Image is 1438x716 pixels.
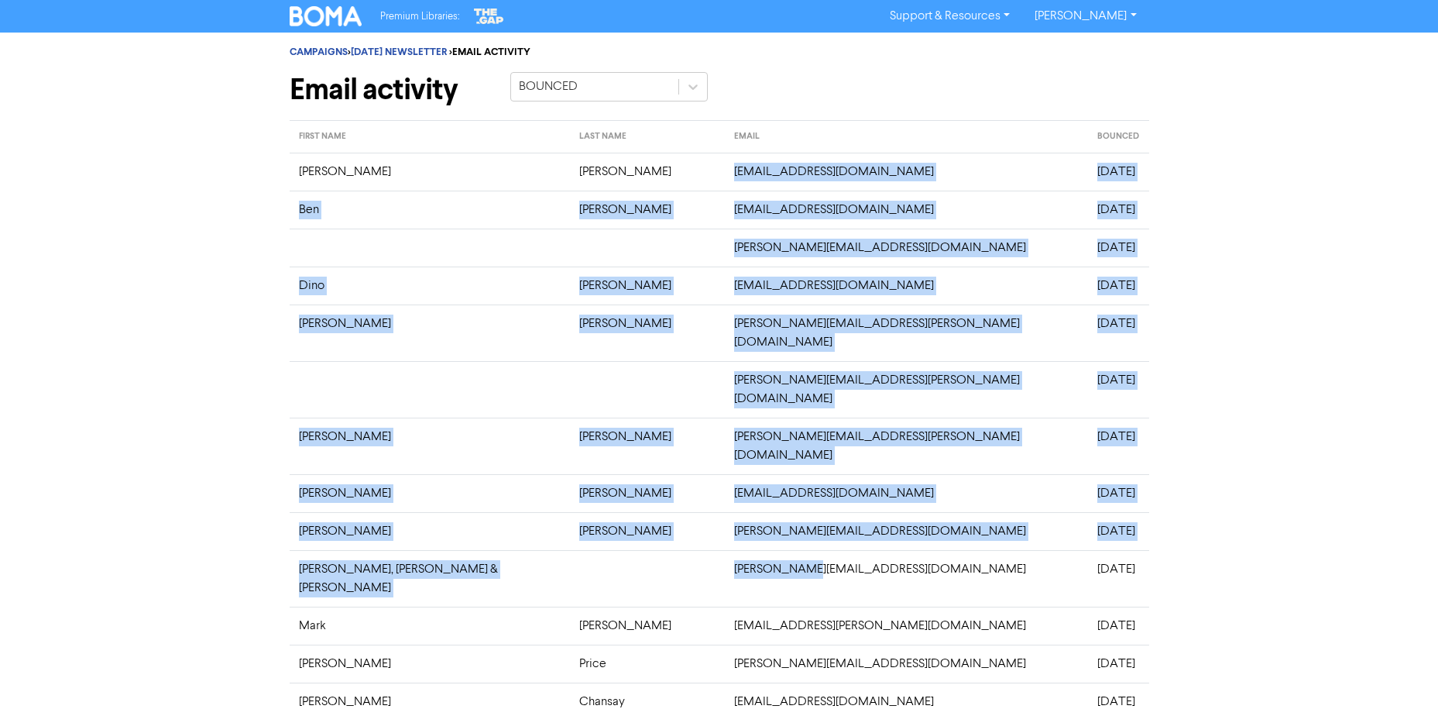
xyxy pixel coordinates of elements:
td: [PERSON_NAME] [570,512,725,550]
td: Mark [290,607,571,645]
td: [DATE] [1088,645,1148,683]
td: [DATE] [1088,512,1148,550]
a: [DATE] NEWSLETTER [351,46,447,58]
td: [PERSON_NAME][EMAIL_ADDRESS][PERSON_NAME][DOMAIN_NAME] [725,361,1088,418]
div: BOUNCED [519,77,578,96]
td: [DATE] [1088,267,1148,305]
div: > > EMAIL ACTIVITY [290,45,1149,60]
td: [EMAIL_ADDRESS][DOMAIN_NAME] [725,153,1088,191]
td: [PERSON_NAME][EMAIL_ADDRESS][DOMAIN_NAME] [725,512,1088,550]
iframe: Chat Widget [1361,642,1438,716]
td: [EMAIL_ADDRESS][PERSON_NAME][DOMAIN_NAME] [725,607,1088,645]
td: [EMAIL_ADDRESS][DOMAIN_NAME] [725,267,1088,305]
th: BOUNCED [1088,121,1148,153]
td: Dino [290,267,571,305]
td: [PERSON_NAME] [290,645,571,683]
img: The Gap [472,6,506,26]
td: [PERSON_NAME] [570,418,725,474]
td: [PERSON_NAME] [570,474,725,512]
td: [EMAIL_ADDRESS][DOMAIN_NAME] [725,474,1088,512]
h1: Email activity [290,72,487,108]
td: Ben [290,191,571,229]
td: [DATE] [1088,418,1148,474]
td: [DATE] [1088,153,1148,191]
td: [PERSON_NAME] [290,512,571,550]
td: [PERSON_NAME] [570,607,725,645]
td: [PERSON_NAME] [570,191,725,229]
td: [PERSON_NAME][EMAIL_ADDRESS][PERSON_NAME][DOMAIN_NAME] [725,418,1088,474]
td: Price [570,645,725,683]
td: [PERSON_NAME], [PERSON_NAME] & [PERSON_NAME] [290,550,571,607]
td: [PERSON_NAME] [290,474,571,512]
td: [DATE] [1088,191,1148,229]
td: [PERSON_NAME] [290,153,571,191]
img: BOMA Logo [290,6,362,26]
td: [PERSON_NAME] [570,153,725,191]
td: [DATE] [1088,607,1148,645]
a: CAMPAIGNS [290,46,348,58]
td: [DATE] [1088,361,1148,418]
td: [DATE] [1088,474,1148,512]
td: [PERSON_NAME] [570,305,725,361]
td: [PERSON_NAME] [290,305,571,361]
a: Support & Resources [877,4,1022,29]
td: [PERSON_NAME][EMAIL_ADDRESS][DOMAIN_NAME] [725,229,1088,267]
td: [PERSON_NAME][EMAIL_ADDRESS][DOMAIN_NAME] [725,645,1088,683]
th: LAST NAME [570,121,725,153]
a: [PERSON_NAME] [1022,4,1148,29]
td: [PERSON_NAME] [570,267,725,305]
td: [DATE] [1088,550,1148,607]
th: FIRST NAME [290,121,571,153]
td: [PERSON_NAME][EMAIL_ADDRESS][PERSON_NAME][DOMAIN_NAME] [725,305,1088,361]
td: [PERSON_NAME][EMAIL_ADDRESS][DOMAIN_NAME] [725,550,1088,607]
td: [PERSON_NAME] [290,418,571,474]
td: [EMAIL_ADDRESS][DOMAIN_NAME] [725,191,1088,229]
span: Premium Libraries: [380,12,459,22]
td: [DATE] [1088,229,1148,267]
td: [DATE] [1088,305,1148,361]
th: EMAIL [725,121,1088,153]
